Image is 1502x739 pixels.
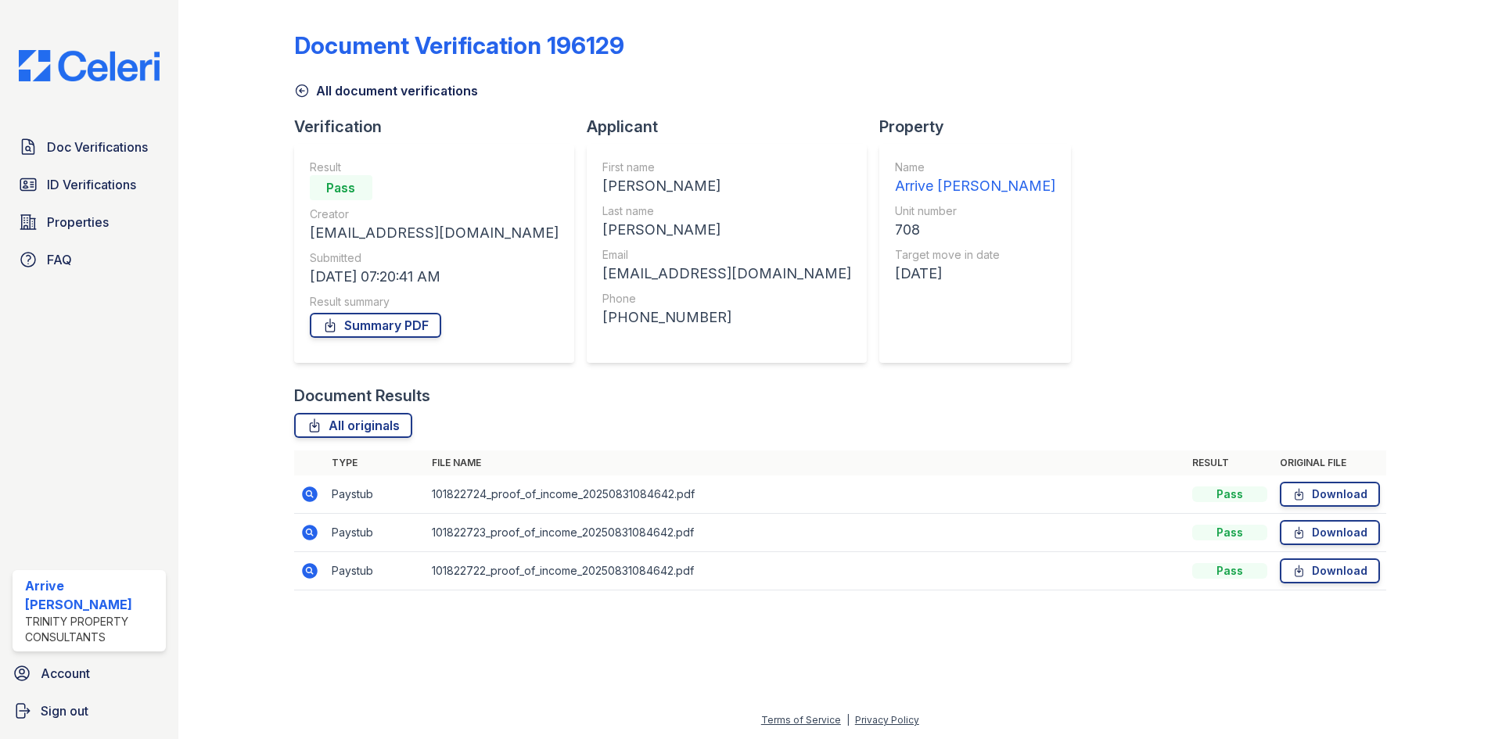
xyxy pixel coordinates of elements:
div: [DATE] 07:20:41 AM [310,266,559,288]
a: Privacy Policy [855,714,919,726]
a: Download [1280,520,1380,545]
div: Email [602,247,851,263]
div: [EMAIL_ADDRESS][DOMAIN_NAME] [310,222,559,244]
a: Properties [13,206,166,238]
span: FAQ [47,250,72,269]
div: Arrive [PERSON_NAME] [895,175,1055,197]
td: Paystub [325,552,426,590]
a: Account [6,658,172,689]
div: First name [602,160,851,175]
div: Applicant [587,116,879,138]
div: [EMAIL_ADDRESS][DOMAIN_NAME] [602,263,851,285]
div: Arrive [PERSON_NAME] [25,576,160,614]
div: Trinity Property Consultants [25,614,160,645]
a: Download [1280,558,1380,583]
span: Account [41,664,90,683]
div: Pass [1192,563,1267,579]
span: ID Verifications [47,175,136,194]
div: Result summary [310,294,559,310]
a: Summary PDF [310,313,441,338]
div: Property [879,116,1083,138]
div: [PERSON_NAME] [602,175,851,197]
div: Pass [1192,525,1267,540]
img: CE_Logo_Blue-a8612792a0a2168367f1c8372b55b34899dd931a85d93a1a3d3e32e68fde9ad4.png [6,50,172,81]
td: Paystub [325,514,426,552]
a: Doc Verifications [13,131,166,163]
div: Document Results [294,385,430,407]
th: Result [1186,450,1274,475]
span: Doc Verifications [47,138,148,156]
td: Paystub [325,475,426,514]
td: 101822724_proof_of_income_20250831084642.pdf [426,475,1186,514]
th: Original file [1274,450,1386,475]
div: 708 [895,219,1055,241]
a: All originals [294,413,412,438]
a: Terms of Service [761,714,841,726]
div: Name [895,160,1055,175]
th: Type [325,450,426,475]
div: Phone [602,291,851,307]
div: Creator [310,206,559,222]
div: [PHONE_NUMBER] [602,307,851,328]
div: Pass [1192,486,1267,502]
th: File name [426,450,1186,475]
a: Download [1280,482,1380,507]
div: Result [310,160,559,175]
div: Last name [602,203,851,219]
a: FAQ [13,244,166,275]
div: Pass [310,175,372,200]
div: Target move in date [895,247,1055,263]
div: Submitted [310,250,559,266]
a: Sign out [6,695,172,726]
a: ID Verifications [13,169,166,200]
td: 101822723_proof_of_income_20250831084642.pdf [426,514,1186,552]
div: Document Verification 196129 [294,31,624,59]
span: Sign out [41,701,88,720]
span: Properties [47,213,109,231]
div: Verification [294,116,587,138]
div: | [846,714,850,726]
a: Name Arrive [PERSON_NAME] [895,160,1055,197]
div: Unit number [895,203,1055,219]
div: [DATE] [895,263,1055,285]
a: All document verifications [294,81,478,100]
div: [PERSON_NAME] [602,219,851,241]
td: 101822722_proof_of_income_20250831084642.pdf [426,552,1186,590]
